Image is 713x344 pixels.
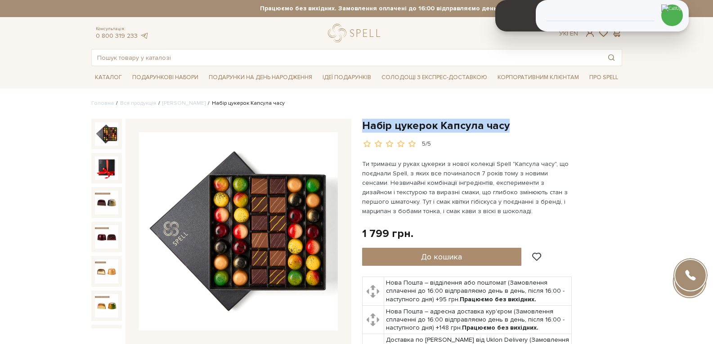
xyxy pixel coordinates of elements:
[95,225,118,249] img: Набір цукерок Капсула часу
[129,71,202,85] span: Подарункові набори
[162,100,206,107] a: [PERSON_NAME]
[362,119,622,133] h1: Набір цукерок Капсула часу
[586,71,622,85] span: Про Spell
[601,49,622,66] button: Пошук товару у каталозі
[384,305,571,334] td: Нова Пошта – адресна доставка кур'єром (Замовлення сплаченні до 16:00 відправляємо день в день, п...
[462,324,538,331] b: Працюємо без вихідних.
[96,32,138,40] a: 0 800 319 233
[384,277,571,306] td: Нова Пошта – відділення або поштомат (Замовлення сплаченні до 16:00 відправляємо день в день, піс...
[96,26,149,32] span: Консультація:
[319,71,375,85] span: Ідеї подарунків
[120,100,156,107] a: Вся продукція
[95,191,118,214] img: Набір цукерок Капсула часу
[171,4,702,13] strong: Працюємо без вихідних. Замовлення оплачені до 16:00 відправляємо день в день, після 16:00 - насту...
[362,227,413,241] div: 1 799 грн.
[91,71,126,85] span: Каталог
[328,24,384,42] a: logo
[362,248,522,266] button: До кошика
[422,140,431,148] div: 5/5
[570,30,578,37] a: En
[559,30,578,38] div: Ук
[421,252,462,262] span: До кошика
[206,99,285,107] li: Набір цукерок Капсула часу
[494,70,583,85] a: Корпоративним клієнтам
[95,122,118,146] img: Набір цукерок Капсула часу
[140,32,149,40] a: telegram
[139,132,338,331] img: Набір цукерок Капсула часу
[567,30,568,37] span: |
[362,159,573,216] p: Ти тримаєш у руках цукерки з нової колекції Spell "Капсула часу", що поєднали Spell, з яких все п...
[95,259,118,283] img: Набір цукерок Капсула часу
[95,156,118,180] img: Набір цукерок Капсула часу
[92,49,601,66] input: Пошук товару у каталозі
[95,294,118,317] img: Набір цукерок Капсула часу
[205,71,316,85] span: Подарунки на День народження
[91,100,114,107] a: Головна
[378,70,491,85] a: Солодощі з експрес-доставкою
[460,295,536,303] b: Працюємо без вихідних.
